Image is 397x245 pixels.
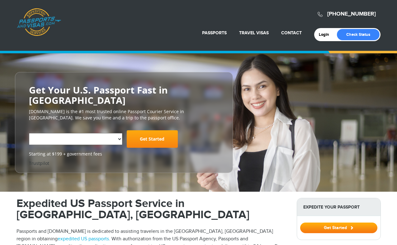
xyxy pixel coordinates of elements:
a: Trustpilot [29,160,49,166]
strong: Expedite Your Passport [297,198,380,216]
a: [PHONE_NUMBER] [327,11,376,17]
a: Passports & [DOMAIN_NAME] [17,8,61,36]
a: expedited US passports [58,236,109,242]
button: Get Started [300,223,377,233]
a: Passports [202,30,227,36]
span: Starting at $199 + government fees [29,151,219,157]
a: Get Started [300,225,377,230]
h2: Get Your U.S. Passport Fast in [GEOGRAPHIC_DATA] [29,85,219,105]
a: Contact [281,30,302,36]
a: Travel Visas [239,30,269,36]
a: Login [319,32,333,37]
h1: Expedited US Passport Service in [GEOGRAPHIC_DATA], [GEOGRAPHIC_DATA] [17,198,287,220]
a: Get Started [127,130,178,148]
p: [DOMAIN_NAME] is the #1 most trusted online Passport Courier Service in [GEOGRAPHIC_DATA]. We sav... [29,108,219,121]
a: Check Status [337,29,380,40]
